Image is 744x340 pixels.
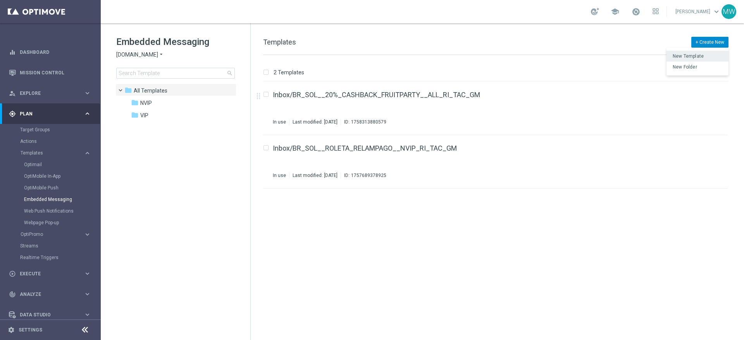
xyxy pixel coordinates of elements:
span: keyboard_arrow_down [712,7,721,16]
button: New Template [666,51,728,62]
a: Actions [20,138,81,144]
span: school [611,7,619,16]
div: Realtime Triggers [20,252,100,263]
button: gps_fixed Plan keyboard_arrow_right [9,111,91,117]
a: Web Push Notifications [24,208,81,214]
i: gps_fixed [9,110,16,117]
a: Dashboard [20,42,91,62]
a: Webpage Pop-up [24,220,81,226]
div: In use [273,119,286,125]
i: keyboard_arrow_right [84,149,91,157]
div: Press SPACE to select this row. [255,135,742,189]
div: Optimail [24,159,100,170]
div: Last modified: [DATE] [289,172,341,179]
h1: Embedded Messaging [116,36,235,48]
div: Templates [20,147,100,228]
i: folder [131,99,139,106]
i: track_changes [9,291,16,298]
span: New Template [673,53,704,59]
i: settings [8,326,15,333]
div: 1758313880579 [351,119,386,125]
i: keyboard_arrow_right [84,290,91,298]
div: Plan [9,110,84,117]
i: keyboard_arrow_right [84,110,91,117]
span: OptiPromo [21,232,76,237]
a: Optimail [24,161,81,168]
div: OptiPromo [20,228,100,240]
div: Explore [9,90,84,97]
button: play_circle_outline Execute keyboard_arrow_right [9,271,91,277]
a: OptiMobile In-App [24,173,81,179]
i: keyboard_arrow_right [84,270,91,277]
button: [DOMAIN_NAME] arrow_drop_down [116,51,164,58]
div: Webpage Pop-up [24,217,100,228]
div: Analyze [9,291,84,298]
span: Analyze [20,292,84,297]
p: 2 Templates [274,69,304,76]
div: OptiMobile Push [24,182,100,194]
div: Templates [21,151,84,155]
div: In use [273,172,286,179]
span: Plan [20,112,84,116]
span: New Folder [673,64,697,70]
a: OptiMobile Push [24,185,81,191]
i: keyboard_arrow_right [84,89,91,97]
button: + Create New [691,37,728,48]
i: keyboard_arrow_right [84,231,91,238]
a: Embedded Messaging [24,196,81,203]
button: person_search Explore keyboard_arrow_right [9,90,91,96]
div: Embedded Messaging [24,194,100,205]
button: Templates keyboard_arrow_right [20,150,91,156]
span: Explore [20,91,84,96]
button: Mission Control [9,70,91,76]
div: 1757689378925 [351,172,386,179]
div: OptiMobile In-App [24,170,100,182]
div: Data Studio [9,311,84,318]
a: Target Groups [20,127,81,133]
button: track_changes Analyze keyboard_arrow_right [9,291,91,297]
button: Data Studio keyboard_arrow_right [9,312,91,318]
div: OptiPromo [21,232,84,237]
div: Last modified: [DATE] [289,119,341,125]
span: NVIP [140,100,152,106]
a: Streams [20,243,81,249]
span: search [227,70,233,76]
i: folder [131,111,139,119]
span: Execute [20,271,84,276]
div: Actions [20,136,100,147]
button: New Folder [666,62,728,72]
div: Execute [9,270,84,277]
a: Inbox/BR_SOL__20%_CASHBACK_FRUITPARTY__ALL_RI_TAC_GM [273,91,480,98]
i: equalizer [9,49,16,56]
i: folder [124,86,132,94]
span: VIP [140,112,148,119]
div: MW [722,4,736,19]
i: arrow_drop_down [158,51,164,58]
i: keyboard_arrow_right [84,311,91,318]
span: [DOMAIN_NAME] [116,51,158,58]
a: Inbox/BR_SOL__ROLETA_RELAMPAGO__NVIP_RI_TAC_GM [273,145,457,152]
i: person_search [9,90,16,97]
a: Mission Control [20,62,91,83]
div: ID: [341,172,386,179]
span: Templates [21,151,76,155]
div: Web Push Notifications [24,205,100,217]
input: Search Template [116,68,235,79]
i: play_circle_outline [9,270,16,277]
div: Mission Control [9,62,91,83]
div: Dashboard [9,42,91,62]
button: equalizer Dashboard [9,49,91,55]
div: ID: [341,119,386,125]
span: Templates [134,87,167,94]
a: [PERSON_NAME]keyboard_arrow_down [675,6,722,17]
button: OptiPromo keyboard_arrow_right [20,231,91,237]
